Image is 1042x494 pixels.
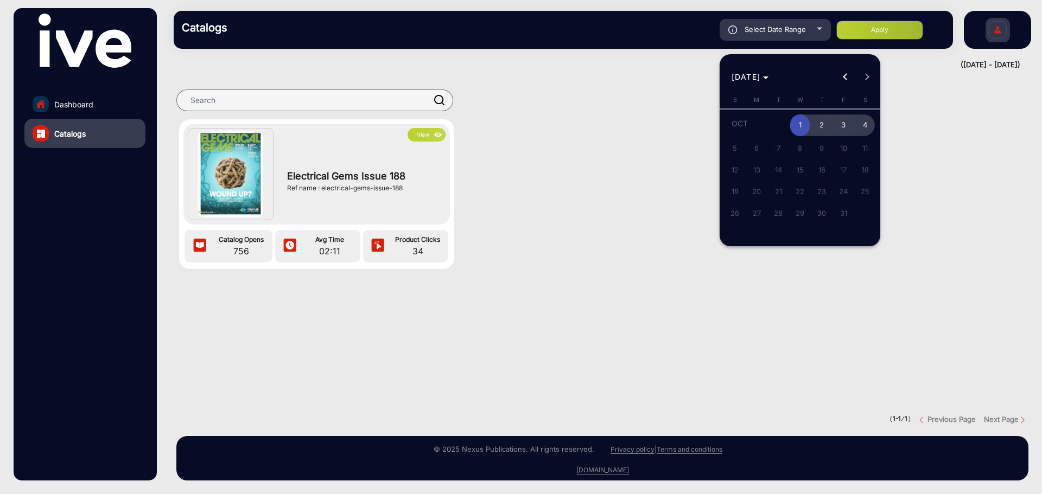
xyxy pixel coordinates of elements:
[855,182,875,201] span: 25
[746,159,767,181] button: October 13, 2025
[812,160,831,179] span: 16
[833,202,854,224] button: October 31, 2025
[833,159,854,181] button: October 17, 2025
[747,182,766,201] span: 20
[834,114,853,137] span: 3
[811,159,833,181] button: October 16, 2025
[768,203,788,223] span: 28
[733,96,737,104] span: S
[842,96,846,104] span: F
[812,203,831,223] span: 30
[854,181,876,202] button: October 25, 2025
[747,138,766,158] span: 6
[725,138,745,158] span: 5
[834,138,853,158] span: 10
[797,96,803,104] span: W
[746,181,767,202] button: October 20, 2025
[834,66,856,88] button: Previous month
[790,182,810,201] span: 22
[747,160,766,179] span: 13
[833,113,854,137] button: October 3, 2025
[727,67,773,87] button: Choose month and year
[790,160,810,179] span: 15
[790,114,810,137] span: 1
[724,113,789,137] td: OCT
[854,113,876,137] button: October 4, 2025
[746,137,767,159] button: October 6, 2025
[811,181,833,202] button: October 23, 2025
[854,137,876,159] button: October 11, 2025
[812,138,831,158] span: 9
[834,203,853,223] span: 31
[725,182,745,201] span: 19
[768,182,788,201] span: 21
[725,203,745,223] span: 26
[725,160,745,179] span: 12
[767,159,789,181] button: October 14, 2025
[747,203,766,223] span: 27
[768,160,788,179] span: 14
[767,181,789,202] button: October 21, 2025
[811,137,833,159] button: October 9, 2025
[812,182,831,201] span: 23
[820,96,824,104] span: T
[789,113,811,137] button: October 1, 2025
[789,202,811,224] button: October 29, 2025
[811,202,833,224] button: October 30, 2025
[855,160,875,179] span: 18
[833,181,854,202] button: October 24, 2025
[724,202,746,224] button: October 26, 2025
[732,72,761,81] span: [DATE]
[834,182,853,201] span: 24
[855,138,875,158] span: 11
[789,159,811,181] button: October 15, 2025
[833,137,854,159] button: October 10, 2025
[724,159,746,181] button: October 12, 2025
[812,114,831,137] span: 2
[854,159,876,181] button: October 18, 2025
[777,96,780,104] span: T
[754,96,759,104] span: M
[767,137,789,159] button: October 7, 2025
[768,138,788,158] span: 7
[790,203,810,223] span: 29
[789,137,811,159] button: October 8, 2025
[790,138,810,158] span: 8
[863,96,867,104] span: S
[724,181,746,202] button: October 19, 2025
[724,137,746,159] button: October 5, 2025
[789,181,811,202] button: October 22, 2025
[834,160,853,179] span: 17
[811,113,833,137] button: October 2, 2025
[767,202,789,224] button: October 28, 2025
[746,202,767,224] button: October 27, 2025
[855,114,875,137] span: 4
